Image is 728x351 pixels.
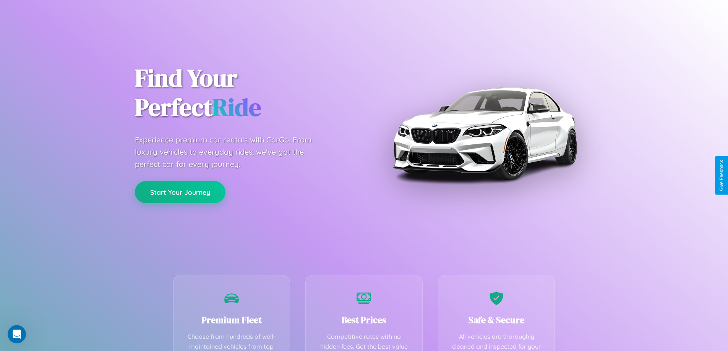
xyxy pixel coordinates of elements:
div: Give Feedback [719,160,724,191]
h1: Find Your Perfect [135,63,353,122]
iframe: Intercom live chat [8,325,26,343]
span: Ride [212,91,261,124]
h3: Best Prices [317,314,411,326]
h3: Premium Fleet [185,314,279,326]
img: Premium BMW car rental vehicle [389,38,580,229]
p: Experience premium car rentals with CarGo. From luxury vehicles to everyday rides, we've got the ... [135,134,326,170]
h3: Safe & Secure [450,314,543,326]
button: Start Your Journey [135,181,225,203]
